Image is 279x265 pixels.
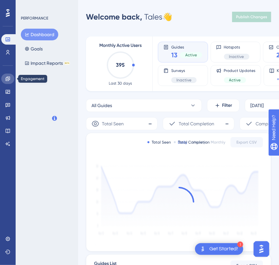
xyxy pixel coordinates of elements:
[236,14,267,20] span: Publish Changes
[209,245,238,253] div: Get Started!
[116,62,125,68] text: 395
[225,119,229,129] span: -
[176,77,191,83] span: Inactive
[21,16,48,21] div: PERFORMANCE
[211,140,225,145] div: Monthly
[21,29,58,40] button: Dashboard
[222,102,232,109] span: Filter
[171,45,202,49] span: Guides
[91,102,112,109] span: All Guides
[224,45,249,50] span: Hotspots
[195,243,243,255] div: Open Get Started! checklist, remaining modules: 1
[147,140,171,145] div: Total Seen
[102,120,124,128] span: Total Seen
[86,99,202,112] button: All Guides
[99,42,142,49] span: Monthly Active Users
[179,120,214,128] span: Total Completion
[230,137,263,147] button: Export CSV
[229,54,244,59] span: Inactive
[237,242,243,247] div: 1
[185,52,197,58] span: Active
[15,2,41,9] span: Need Help?
[64,62,70,65] div: BETA
[21,57,74,69] button: Impact ReportsBETA
[224,68,256,73] span: Product Updates
[252,239,271,259] iframe: UserGuiding AI Assistant Launcher
[171,68,197,73] span: Surveys
[86,12,172,22] div: Tales 👋
[199,245,207,253] img: launcher-image-alternative-text
[109,81,132,86] span: Last 30 days
[232,12,271,22] button: Publish Changes
[148,119,152,129] span: -
[229,77,241,83] span: Active
[250,102,264,109] div: [DATE]
[86,12,142,21] span: Welcome back,
[171,50,177,60] span: 13
[174,140,210,145] div: Total Completion
[21,43,47,55] button: Goals
[207,99,240,112] button: Filter
[237,140,257,145] span: Export CSV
